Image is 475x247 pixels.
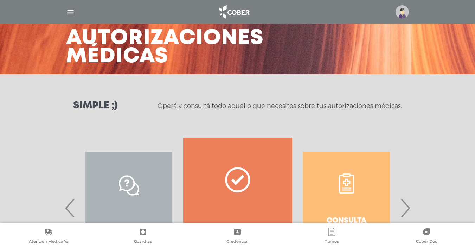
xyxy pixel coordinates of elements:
[66,8,75,17] img: Cober_menu-lines-white.svg
[134,239,152,245] span: Guardias
[285,228,379,246] a: Turnos
[379,228,474,246] a: Cober Doc
[398,189,412,227] span: Next
[416,239,437,245] span: Cober Doc
[396,5,409,19] img: profile-placeholder.svg
[158,102,402,110] p: Operá y consultá todo aquello que necesites sobre tus autorizaciones médicas.
[1,228,96,246] a: Atención Médica Ya
[325,239,339,245] span: Turnos
[216,4,252,20] img: logo_cober_home-white.png
[29,239,69,245] span: Atención Médica Ya
[190,228,285,246] a: Credencial
[73,101,117,111] h3: Simple ;)
[63,189,77,227] span: Previous
[66,29,264,66] h3: Autorizaciones médicas
[96,228,191,246] a: Guardias
[226,239,248,245] span: Credencial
